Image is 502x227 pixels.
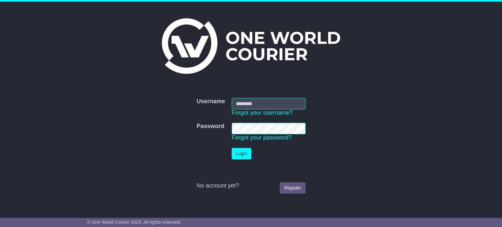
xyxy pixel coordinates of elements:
[232,148,251,159] button: Login
[196,98,225,105] label: Username
[87,219,181,225] span: © One World Courier 2025. All rights reserved.
[196,182,305,189] div: No account yet?
[196,123,224,130] label: Password
[232,109,293,116] a: Forgot your username?
[232,134,292,141] a: Forgot your password?
[162,18,340,74] img: One World
[280,182,305,194] a: Register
